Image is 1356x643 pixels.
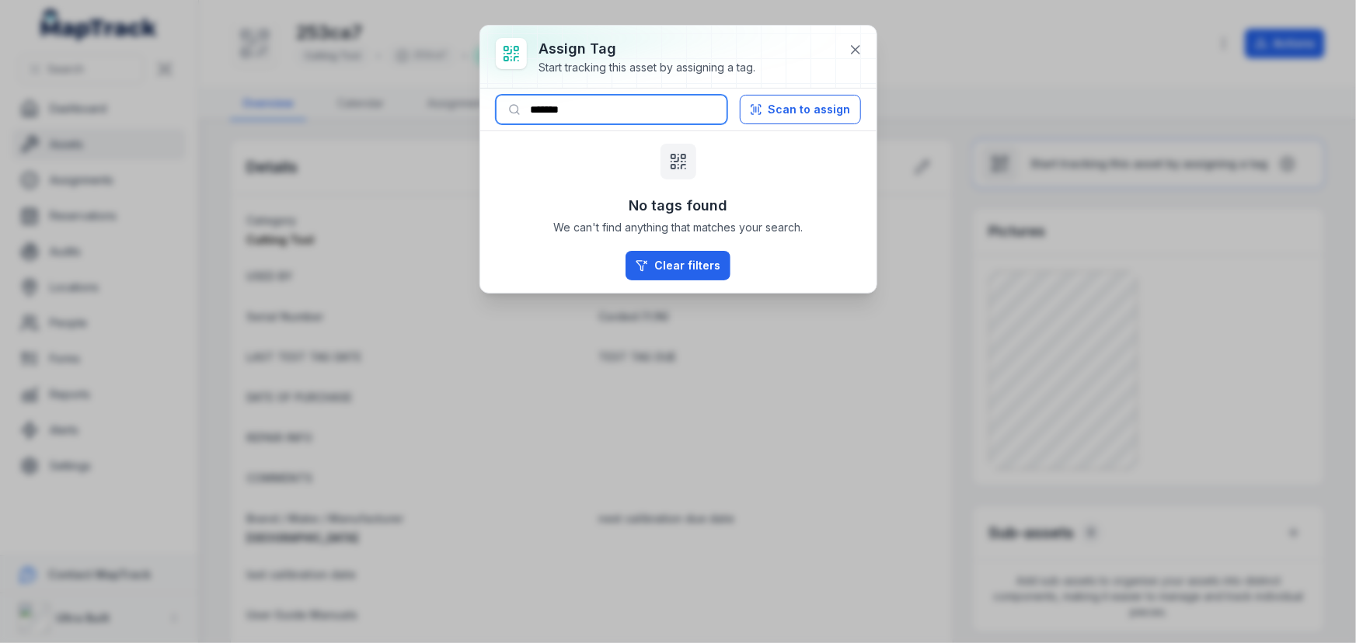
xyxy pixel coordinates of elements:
[553,220,803,235] span: We can't find anything that matches your search.
[629,195,727,217] h3: No tags found
[539,60,756,75] div: Start tracking this asset by assigning a tag.
[626,251,730,280] button: Clear filters
[539,38,756,60] h3: Assign tag
[740,95,861,124] button: Scan to assign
